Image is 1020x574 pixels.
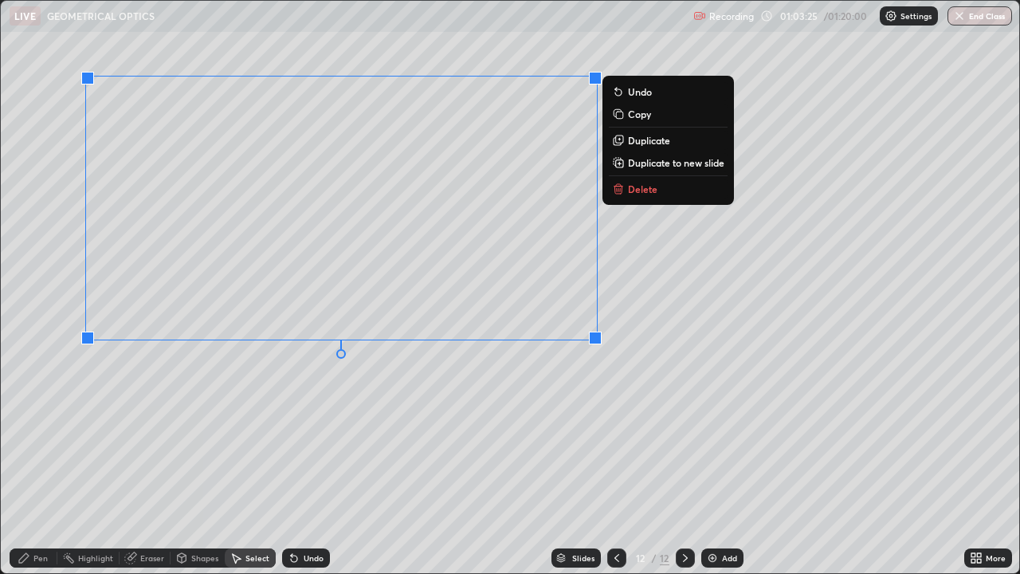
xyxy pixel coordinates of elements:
[609,104,728,124] button: Copy
[609,82,728,101] button: Undo
[47,10,155,22] p: GEOMETRICAL OPTICS
[245,554,269,562] div: Select
[304,554,324,562] div: Undo
[706,552,719,564] img: add-slide-button
[33,554,48,562] div: Pen
[628,108,651,120] p: Copy
[628,134,670,147] p: Duplicate
[572,554,594,562] div: Slides
[628,85,652,98] p: Undo
[609,153,728,172] button: Duplicate to new slide
[628,156,724,169] p: Duplicate to new slide
[953,10,966,22] img: end-class-cross
[709,10,754,22] p: Recording
[885,10,897,22] img: class-settings-icons
[191,554,218,562] div: Shapes
[652,553,657,563] div: /
[633,553,649,563] div: 12
[900,12,932,20] p: Settings
[986,554,1006,562] div: More
[14,10,36,22] p: LIVE
[693,10,706,22] img: recording.375f2c34.svg
[660,551,669,565] div: 12
[140,554,164,562] div: Eraser
[722,554,737,562] div: Add
[947,6,1012,26] button: End Class
[628,183,657,195] p: Delete
[609,179,728,199] button: Delete
[609,131,728,150] button: Duplicate
[78,554,113,562] div: Highlight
